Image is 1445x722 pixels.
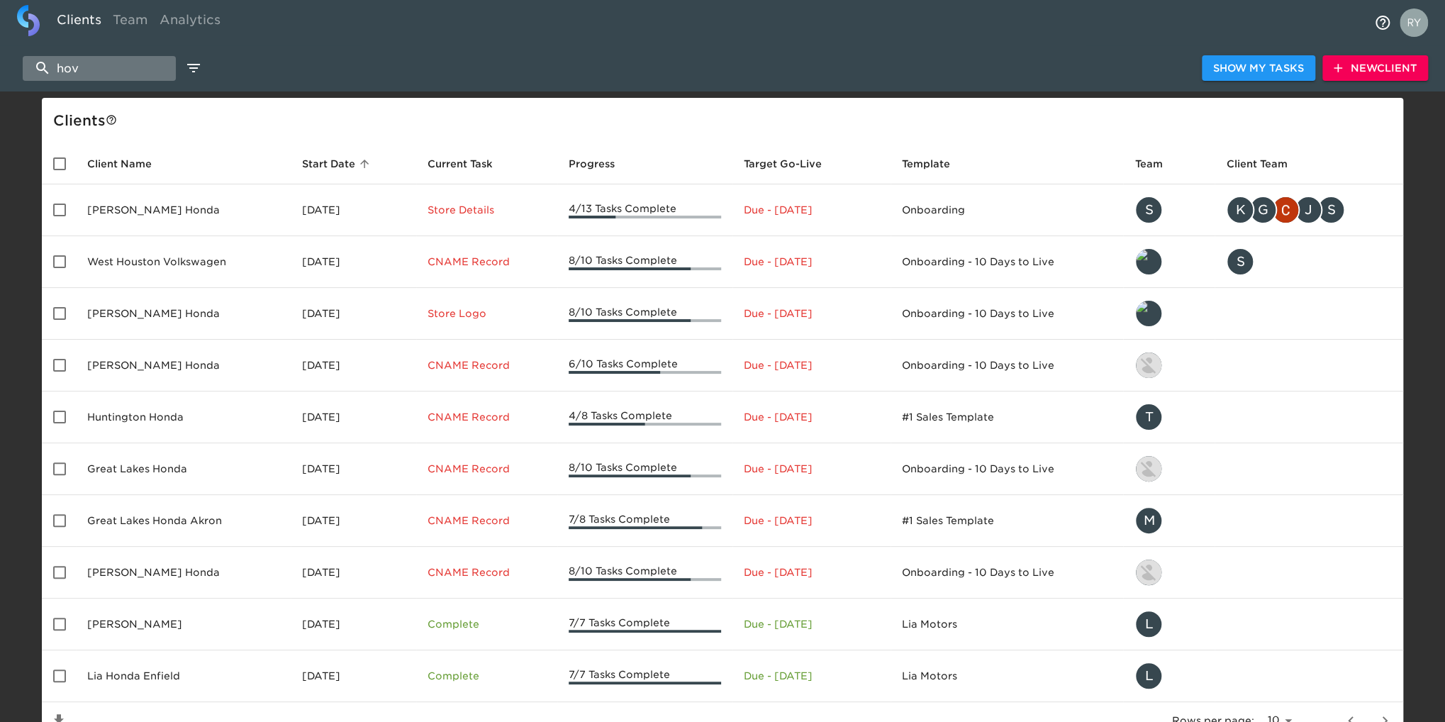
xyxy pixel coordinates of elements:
div: tracy@roadster.com [1134,403,1203,431]
p: CNAME Record [428,255,546,269]
img: nikko.foster@roadster.com [1136,560,1161,585]
span: This is the next Task in this Hub that should be completed [428,155,493,172]
td: [DATE] [291,599,416,650]
td: #1 Sales Template [891,495,1123,547]
p: CNAME Record [428,358,546,372]
p: Due - [DATE] [744,669,879,683]
td: #1 Sales Template [891,391,1123,443]
td: 4/13 Tasks Complete [557,184,732,236]
td: 8/10 Tasks Complete [557,288,732,340]
td: Onboarding - 10 Days to Live [891,236,1123,288]
td: Huntington Honda [76,391,291,443]
td: [PERSON_NAME] Honda [76,547,291,599]
td: [DATE] [291,391,416,443]
td: Onboarding - 10 Days to Live [891,443,1123,495]
div: kevin.mand@schomp.com, george.lawton@schomp.com, christopher.mccarthy@roadster.com, james.kurtenb... [1226,196,1392,224]
span: Start Date [302,155,374,172]
button: Show My Tasks [1202,55,1315,82]
img: logo [17,5,40,36]
td: [PERSON_NAME] Honda [76,288,291,340]
td: [DATE] [291,288,416,340]
span: Current Task [428,155,511,172]
div: G [1249,196,1277,224]
td: Onboarding [891,184,1123,236]
td: 7/8 Tasks Complete [557,495,732,547]
div: lauren.seimas@roadster.com [1134,610,1203,638]
button: edit [182,56,206,80]
div: S [1134,196,1163,224]
button: NewClient [1322,55,1428,82]
img: leland@roadster.com [1136,249,1161,274]
a: Team [107,5,154,40]
div: S [1226,248,1254,276]
span: Target Go-Live [744,155,840,172]
p: Due - [DATE] [744,410,879,424]
div: S [1317,196,1345,224]
span: Team [1134,155,1181,172]
td: [DATE] [291,184,416,236]
td: 6/10 Tasks Complete [557,340,732,391]
p: Due - [DATE] [744,255,879,269]
img: kevin.lo@roadster.com [1136,352,1161,378]
p: Complete [428,617,546,631]
td: Onboarding - 10 Days to Live [891,340,1123,391]
td: 7/7 Tasks Complete [557,599,732,650]
span: Client Name [87,155,170,172]
div: J [1294,196,1322,224]
p: CNAME Record [428,462,546,476]
div: savannah@roadster.com [1134,196,1203,224]
span: New Client [1334,60,1417,77]
img: kevin.lo@roadster.com [1136,456,1161,482]
a: Analytics [154,5,226,40]
p: Store Logo [428,306,546,321]
p: Complete [428,669,546,683]
input: search [23,56,176,81]
td: [DATE] [291,495,416,547]
div: nikko.foster@roadster.com [1134,558,1203,587]
td: [DATE] [291,547,416,599]
span: Client Team [1226,155,1305,172]
p: Due - [DATE] [744,513,879,528]
p: Due - [DATE] [744,306,879,321]
div: leland@roadster.com [1134,248,1203,276]
td: Lia Honda Enfield [76,650,291,702]
img: Profile [1400,9,1428,37]
td: 8/10 Tasks Complete [557,547,732,599]
div: kevin.lo@roadster.com [1134,455,1203,483]
p: CNAME Record [428,410,546,424]
td: [PERSON_NAME] Honda [76,340,291,391]
td: 8/10 Tasks Complete [557,443,732,495]
td: [DATE] [291,340,416,391]
p: Due - [DATE] [744,565,879,579]
td: Onboarding - 10 Days to Live [891,547,1123,599]
td: [PERSON_NAME] Honda [76,184,291,236]
span: Progress [569,155,633,172]
div: Client s [53,109,1397,132]
p: Store Details [428,203,546,217]
td: Great Lakes Honda Akron [76,495,291,547]
p: CNAME Record [428,565,546,579]
div: mike.crothers@roadster.com [1134,506,1203,535]
img: leland@roadster.com [1136,301,1161,326]
p: Due - [DATE] [744,203,879,217]
p: Due - [DATE] [744,617,879,631]
span: Calculated based on the start date and the duration of all Tasks contained in this Hub. [744,155,822,172]
div: T [1134,403,1163,431]
span: Show My Tasks [1213,60,1304,77]
td: Great Lakes Honda [76,443,291,495]
div: M [1134,506,1163,535]
td: Lia Motors [891,599,1123,650]
td: [DATE] [291,236,416,288]
div: leland@roadster.com [1134,299,1203,328]
div: L [1134,662,1163,690]
button: notifications [1366,6,1400,40]
span: Template [902,155,969,172]
td: West Houston Volkswagen [76,236,291,288]
div: K [1226,196,1254,224]
img: christopher.mccarthy@roadster.com [1273,197,1298,223]
div: lauren.seimas@roadster.com [1134,662,1203,690]
td: [DATE] [291,443,416,495]
p: Due - [DATE] [744,462,879,476]
a: Clients [51,5,107,40]
td: [PERSON_NAME] [76,599,291,650]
